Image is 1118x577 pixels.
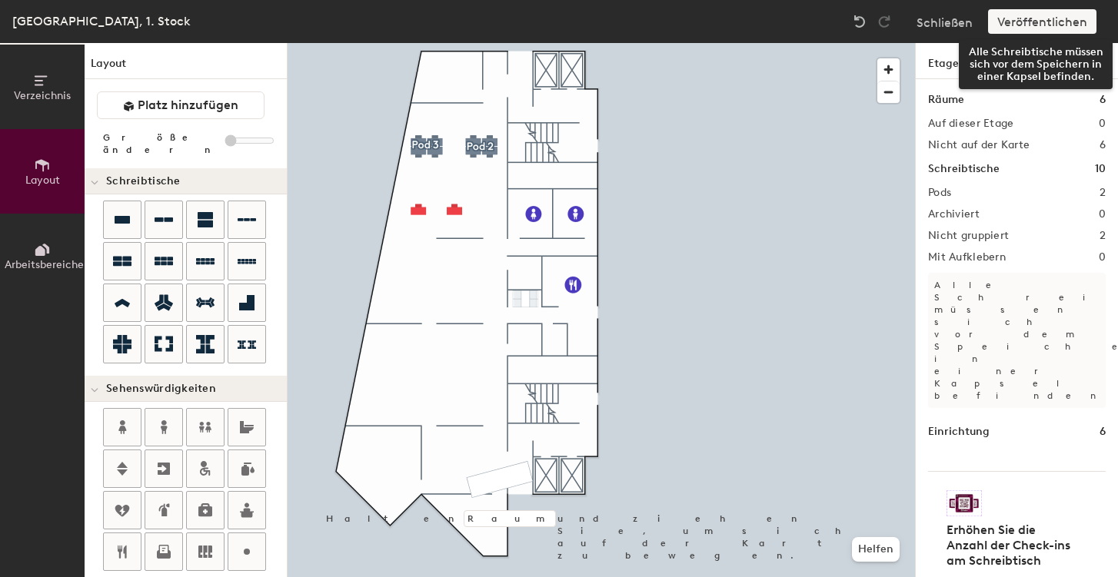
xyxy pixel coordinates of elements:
[928,93,964,106] font: Räume
[928,186,951,199] font: Pods
[928,250,1006,264] font: Mit Aufklebern
[12,14,191,28] font: [GEOGRAPHIC_DATA], 1. Stock
[138,98,238,112] font: Platz hinzufügen
[103,132,218,155] font: Größe ändern
[1100,425,1106,438] font: 6
[928,117,1013,130] font: Auf dieser Etage
[106,382,216,395] font: Sehenswürdigkeiten
[1099,117,1106,130] font: 0
[917,15,973,30] font: Schließen
[1100,138,1106,151] font: 6
[858,542,893,555] font: Helfen
[14,89,71,102] font: Verzeichnis
[928,57,1015,70] font: Etagenübersicht
[1100,186,1106,199] font: 2
[1100,93,1106,106] font: 6
[947,522,1070,568] font: Erhöhen Sie die Anzahl der Check-ins am Schreibtisch
[5,258,84,271] font: Arbeitsbereiche
[947,490,982,516] img: Aufkleber-Logo
[1100,229,1106,242] font: 2
[1099,207,1106,221] font: 0
[106,174,181,187] font: Schreibtische
[97,91,265,119] button: Platz hinzufügen
[928,207,980,221] font: Archiviert
[928,162,1000,175] font: Schreibtische
[928,229,1009,242] font: Nicht gruppiert
[928,138,1030,151] font: Nicht auf der Karte
[852,537,900,562] button: Helfen
[928,425,990,438] font: Einrichtung
[852,14,867,29] img: Rückgängig machen
[1099,250,1106,264] font: 0
[91,57,126,70] font: Layout
[1095,162,1106,175] font: 10
[877,14,892,29] img: Wiederholen
[917,9,973,34] button: Schließen
[25,174,60,187] font: Layout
